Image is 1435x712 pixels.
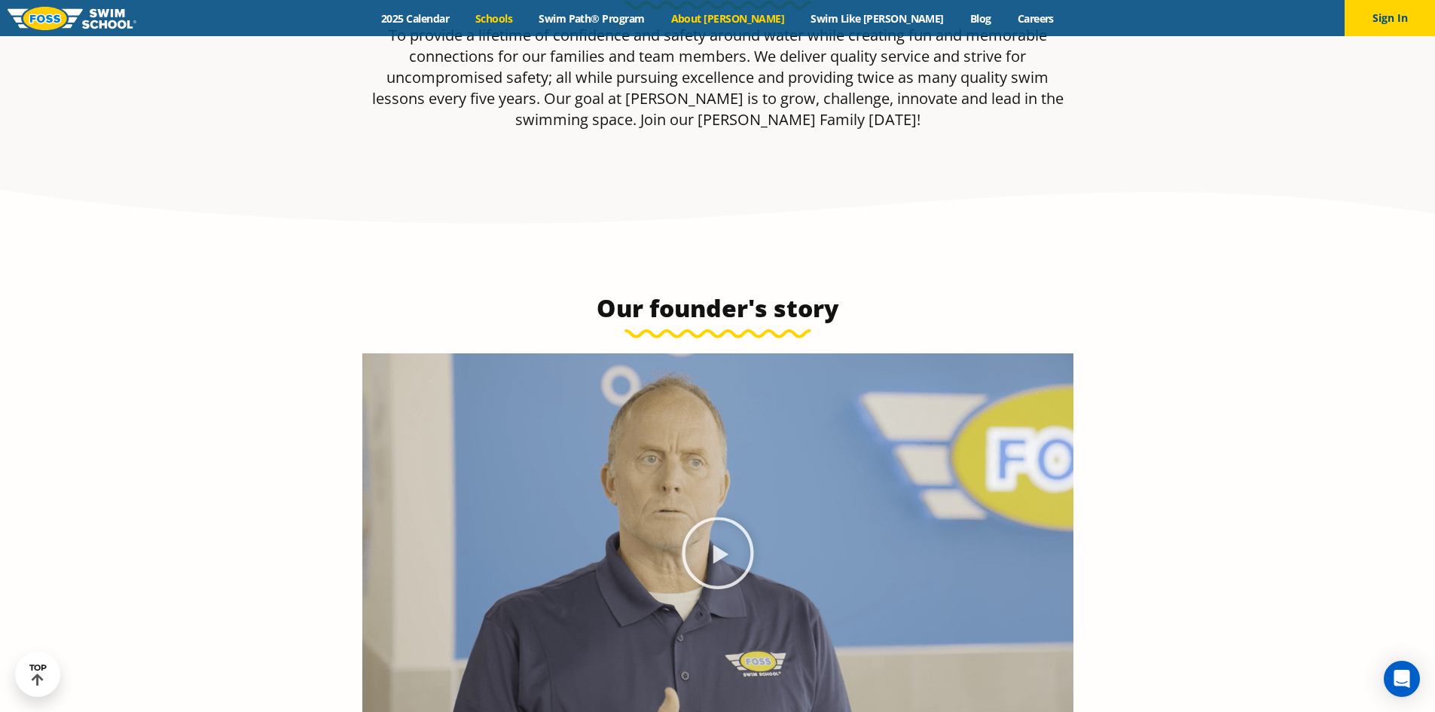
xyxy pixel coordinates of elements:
a: Careers [1004,11,1067,26]
p: To provide a lifetime of confidence and safety around water while creating fun and memorable conn... [362,25,1073,130]
a: Schools [463,11,526,26]
div: Open Intercom Messenger [1384,661,1420,697]
div: Play Video [680,515,756,591]
a: About [PERSON_NAME] [658,11,798,26]
a: 2025 Calendar [368,11,463,26]
a: Blog [957,11,1004,26]
a: Swim Path® Program [526,11,658,26]
img: FOSS Swim School Logo [8,7,136,30]
h3: Our founder's story [362,293,1073,323]
div: TOP [29,663,47,686]
a: Swim Like [PERSON_NAME] [798,11,957,26]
